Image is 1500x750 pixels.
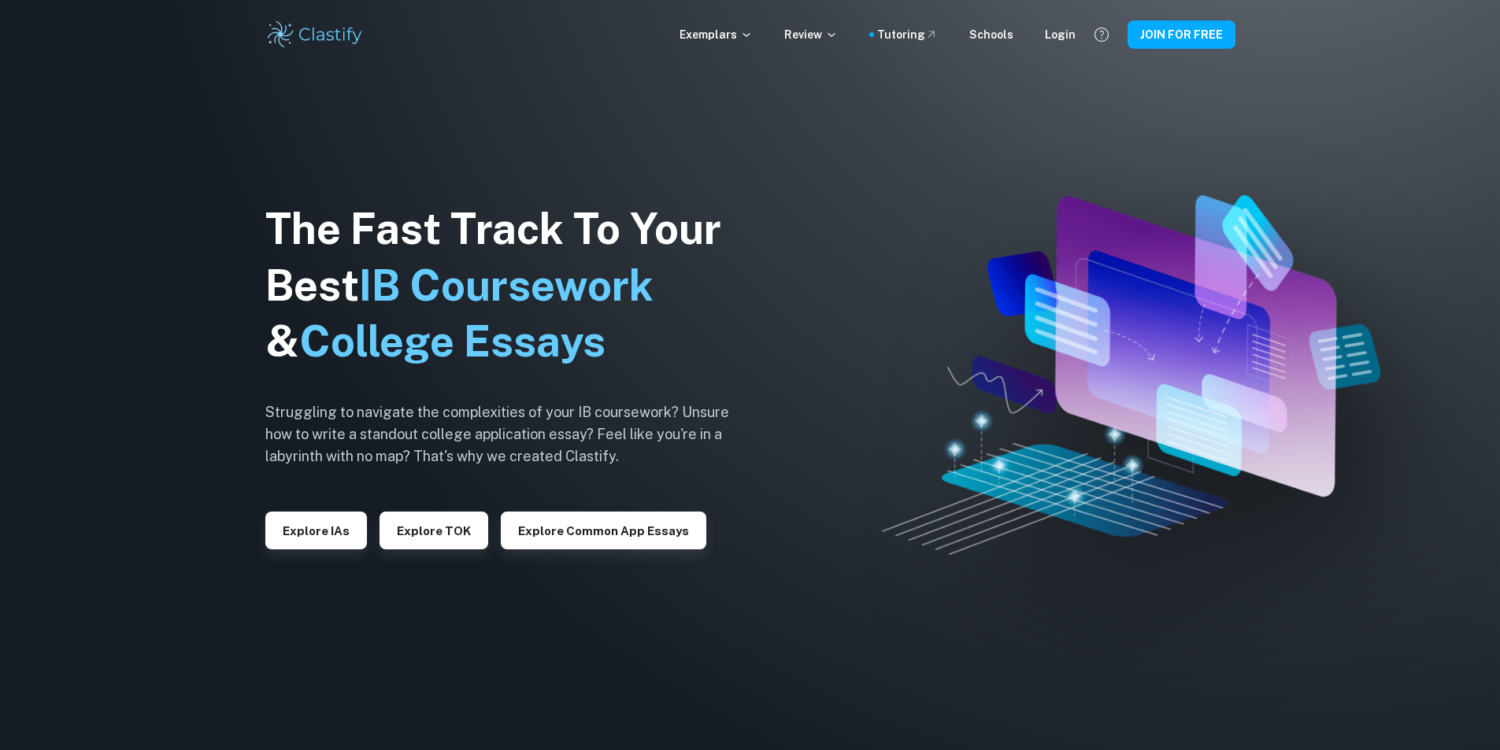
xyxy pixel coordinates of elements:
[265,19,365,50] img: Clastify logo
[501,512,706,549] button: Explore Common App essays
[265,201,754,371] h1: The Fast Track To Your Best &
[359,260,654,310] span: IB Coursework
[380,523,488,538] a: Explore TOK
[380,512,488,549] button: Explore TOK
[265,523,367,538] a: Explore IAs
[501,523,706,538] a: Explore Common App essays
[1128,20,1235,49] button: JOIN FOR FREE
[680,26,753,43] p: Exemplars
[299,316,606,366] span: College Essays
[882,195,1380,555] img: Clastify hero
[784,26,838,43] p: Review
[265,401,754,467] h6: Struggling to navigate the complexities of your IB coursework? Unsure how to write a standout col...
[969,26,1013,43] a: Schools
[265,512,367,549] button: Explore IAs
[1045,26,1076,43] a: Login
[877,26,938,43] a: Tutoring
[1088,21,1115,48] button: Help and Feedback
